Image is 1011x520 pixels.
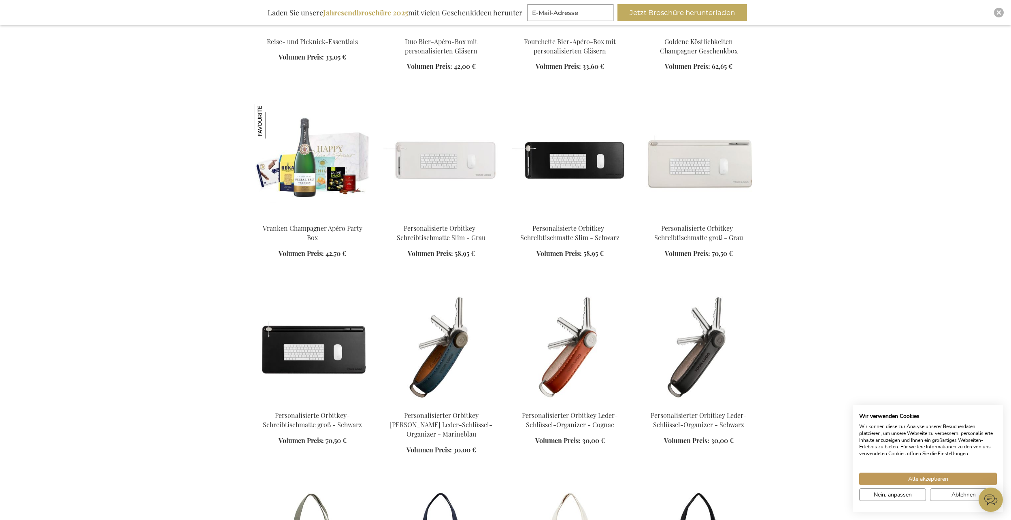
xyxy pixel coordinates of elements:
span: Nein, anpassen [874,490,912,499]
a: Personalisierter Orbitkey [PERSON_NAME] Leder-Schlüssel-Organizer - Marineblau [390,411,492,438]
span: Volumen Preis: [408,249,453,258]
a: Goldene Köstlichkeiten Champagner Geschenkbox [641,27,757,35]
a: Reise- und Picknick-Essentials [267,37,358,46]
button: Akzeptieren Sie alle cookies [859,473,997,485]
span: Volumen Preis: [664,436,709,445]
span: 42,00 € [454,62,476,70]
input: E-Mail-Adresse [528,4,613,21]
a: Personalisierte Orbitkey-Schreibtischmatte Slim - Schwarz [520,224,619,242]
img: Personalised Orbitkey Leather Key Organiser - Black [641,291,757,404]
a: Volumen Preis: 58,95 € [536,249,604,258]
a: Volumen Preis: 33,60 € [536,62,604,71]
span: 58,95 € [583,249,604,258]
span: 58,95 € [455,249,475,258]
img: Personalised Orbitkey Leather Key Organiser - Cognac [512,291,628,404]
img: Close [996,10,1001,15]
a: Personalisierte Orbitkey-Schreibtischmatte groß - Grau [654,224,743,242]
a: Personalised Orbitkey Crazy Horse Leather Key Organiser - Navy [383,401,499,409]
div: Laden Sie unsere mit vielen Geschenkideen herunter [264,4,526,21]
p: Wir können diese zur Analyse unserer Besucherdaten platzieren, um unsere Webseite zu verbessern, ... [859,423,997,457]
span: 70,50 € [712,249,733,258]
a: Volumen Preis: 33,05 € [279,53,346,62]
span: Volumen Preis: [279,249,324,258]
iframe: belco-activator-frame [979,488,1003,512]
span: Alle akzeptieren [908,475,948,483]
span: Volumen Preis: [665,249,710,258]
span: 30,00 € [453,445,476,454]
span: 42,70 € [326,249,346,258]
img: Personalised Orbitkey Crazy Horse Leather Key Organiser - Navy [383,291,499,404]
a: Volumen Preis: 30,00 € [664,436,734,445]
img: Vranken Champagne Apéro Party Box [255,104,370,217]
a: Volumen Preis: 70,50 € [665,249,733,258]
img: Personalisierte Orbitkey-Schreibtischmatte groß - Schwarz [255,291,370,404]
span: Volumen Preis: [407,445,452,454]
span: 30,00 € [711,436,734,445]
a: Fourchette Beer Apéro Box With Personalised Glasses [512,27,628,35]
a: Vranken Champagner Apéro Party Box [263,224,362,242]
span: Volumen Preis: [536,62,581,70]
span: Volumen Preis: [665,62,710,70]
button: Jetzt Broschüre herunterladen [617,4,747,21]
a: Vranken Champagne Apéro Party Box Vranken Champagner Apéro Party Box [255,214,370,222]
button: cookie Einstellungen anpassen [859,488,926,501]
span: Volumen Preis: [535,436,581,445]
a: Personalisierte Orbitkey-Schreibtischmatte Slim - Grau [383,214,499,222]
a: Personalisierter Orbitkey Leder-Schlüssel-Organizer - Schwarz [651,411,747,429]
a: Personalisierte Orbitkey-Schreibtischmatte groß - Schwarz [255,401,370,409]
a: Volumen Preis: 30,00 € [407,445,476,455]
a: Volumen Preis: 70,50 € [279,436,347,445]
span: 33,05 € [326,53,346,61]
span: Volumen Preis: [536,249,582,258]
a: Personalisierte Orbitkey-Schreibtischmatte Slim - Schwarz [512,214,628,222]
a: Travel & Picknick Essentials [255,27,370,35]
button: Alle verweigern cookies [930,488,997,501]
b: Jahresendbroschüre 2025 [323,8,408,17]
a: Personalisierte Orbitkey-Schreibtischmatte groß - Schwarz [263,411,362,429]
a: Personalisierter Orbitkey Leder-Schlüssel-Organizer - Cognac [522,411,618,429]
form: marketing offers and promotions [528,4,616,23]
span: Volumen Preis: [279,53,324,61]
a: Personalisierte Orbitkey-Schreibtischmatte groß - Grau [641,214,757,222]
a: Fourchette Bier-Apéro-Box mit personalisierten Gläsern [524,37,616,55]
span: 33,60 € [583,62,604,70]
a: Duo Beer Apéro Box With Personalised Glasses [383,27,499,35]
span: 70,50 € [326,436,347,445]
a: Volumen Preis: 62,65 € [665,62,732,71]
a: Personalisierte Orbitkey-Schreibtischmatte Slim - Grau [397,224,485,242]
div: Close [994,8,1004,17]
img: Personalisierte Orbitkey-Schreibtischmatte Slim - Schwarz [512,104,628,217]
a: Volumen Preis: 30,00 € [535,436,605,445]
h2: Wir verwenden Cookies [859,413,997,420]
span: Volumen Preis: [407,62,452,70]
span: 30,00 € [582,436,605,445]
span: 62,65 € [712,62,732,70]
img: Personalisierte Orbitkey-Schreibtischmatte Slim - Grau [383,104,499,217]
a: Volumen Preis: 58,95 € [408,249,475,258]
a: Volumen Preis: 42,00 € [407,62,476,71]
a: Goldene Köstlichkeiten Champagner Geschenkbox [660,37,738,55]
span: Ablehnen [951,490,976,499]
a: Personalised Orbitkey Leather Key Organiser - Cognac [512,401,628,409]
span: Volumen Preis: [279,436,324,445]
a: Volumen Preis: 42,70 € [279,249,346,258]
img: Vranken Champagner Apéro Party Box [255,104,289,139]
a: Personalised Orbitkey Leather Key Organiser - Black [641,401,757,409]
img: Personalisierte Orbitkey-Schreibtischmatte groß - Grau [641,104,757,217]
a: Duo Bier-Apéro-Box mit personalisierten Gläsern [405,37,477,55]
